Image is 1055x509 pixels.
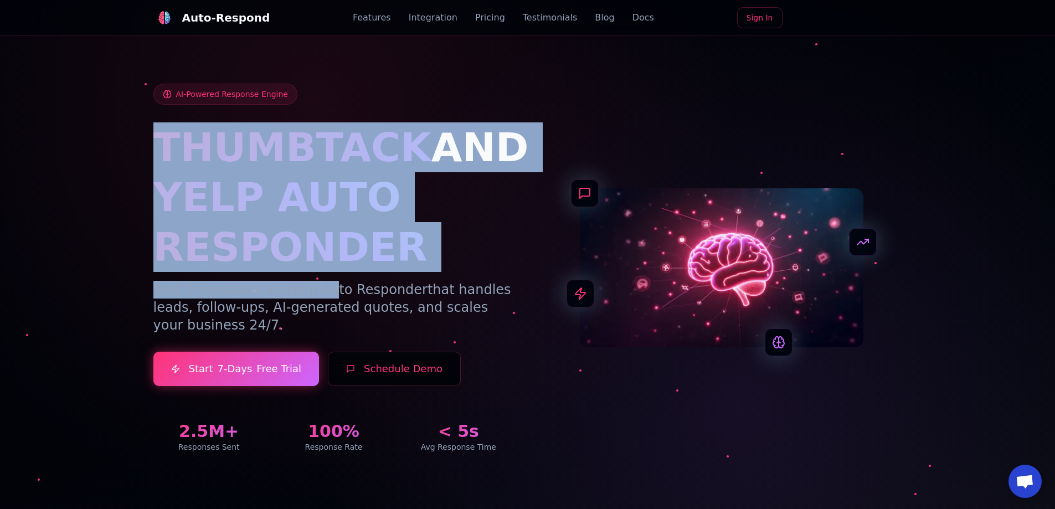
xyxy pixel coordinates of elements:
div: Auto-Respond [182,10,270,25]
a: Sign In [737,7,783,28]
span: Yelp Auto Responder [291,282,428,297]
span: AI-Powered Response Engine [176,89,288,100]
h1: YELP AUTO RESPONDER [153,172,514,272]
span: 7-Days [217,361,252,377]
div: Response Rate [278,441,389,453]
div: 100% [278,421,389,441]
a: Auto-Respond [153,7,270,29]
a: Open chat [1008,465,1042,498]
div: < 5s [403,421,514,441]
span: AND [431,124,529,171]
p: Best Thumbtack and that handles leads, follow-ups, AI-generated quotes, and scales your business ... [153,281,514,334]
img: logo.svg [157,11,171,24]
a: Features [353,11,391,24]
img: AI Neural Network Brain [580,188,863,348]
a: Pricing [475,11,505,24]
a: Blog [595,11,614,24]
a: Docs [632,11,654,24]
a: Integration [409,11,457,24]
iframe: Sign in with Google Button [786,6,908,30]
a: Start7-DaysFree Trial [153,352,320,386]
span: THUMBTACK [153,124,431,171]
a: Testimonials [523,11,578,24]
div: Avg Response Time [403,441,514,453]
div: 2.5M+ [153,421,265,441]
button: Schedule Demo [328,352,461,386]
div: Responses Sent [153,441,265,453]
